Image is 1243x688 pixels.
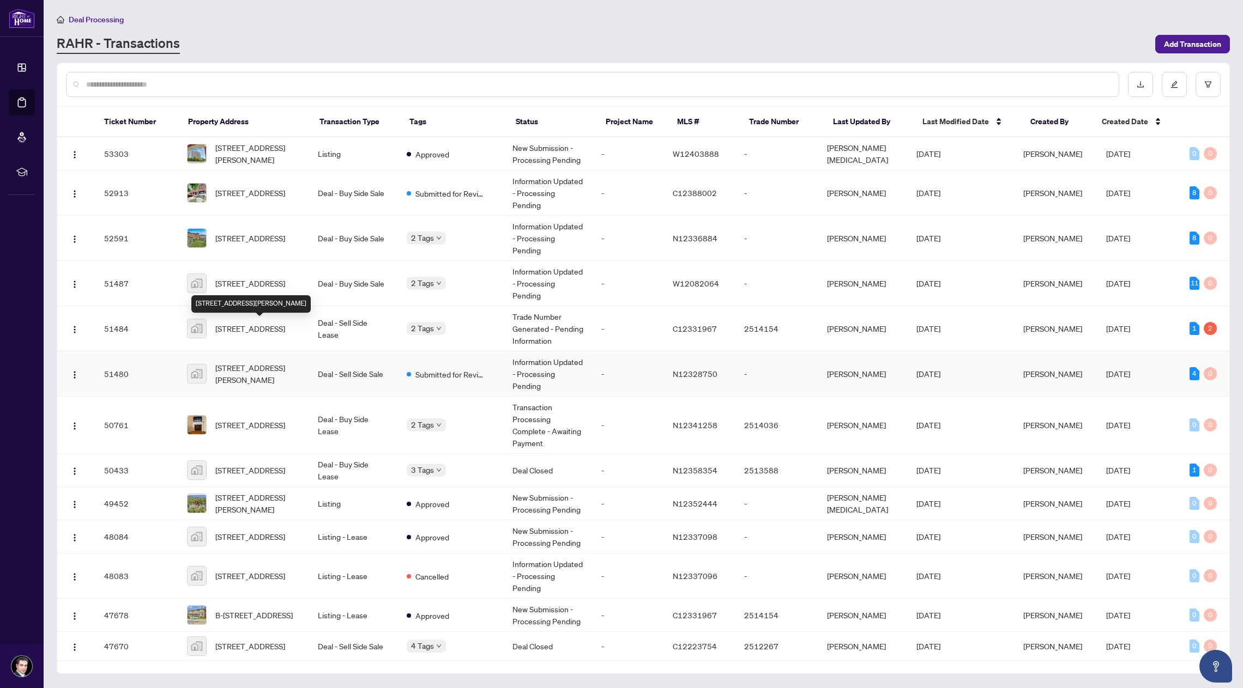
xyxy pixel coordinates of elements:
[215,464,285,476] span: [STREET_ADDRESS]
[1023,498,1082,508] span: [PERSON_NAME]
[1190,418,1199,431] div: 0
[436,281,442,286] span: down
[1204,569,1217,582] div: 0
[188,606,206,624] img: thumbnail-img
[735,306,818,351] td: 2514154
[1164,35,1221,53] span: Add Transaction
[70,325,79,334] img: Logo
[1155,35,1230,53] button: Add Transaction
[1204,147,1217,160] div: 0
[309,454,398,487] td: Deal - Buy Side Lease
[1190,497,1199,510] div: 0
[1106,498,1130,508] span: [DATE]
[191,295,311,313] div: [STREET_ADDRESS][PERSON_NAME]
[1023,420,1082,430] span: [PERSON_NAME]
[215,277,285,289] span: [STREET_ADDRESS]
[818,553,907,599] td: [PERSON_NAME]
[309,261,398,306] td: Deal - Buy Side Sale
[66,495,83,512] button: Logo
[70,280,79,289] img: Logo
[215,570,285,582] span: [STREET_ADDRESS]
[70,370,79,379] img: Logo
[593,454,664,487] td: -
[673,532,717,541] span: N12337098
[66,365,83,382] button: Logo
[504,306,593,351] td: Trade Number Generated - Pending Information
[593,520,664,553] td: -
[70,500,79,509] img: Logo
[309,520,398,553] td: Listing - Lease
[593,397,664,454] td: -
[916,149,940,159] span: [DATE]
[504,397,593,454] td: Transaction Processing Complete - Awaiting Payment
[593,171,664,216] td: -
[504,487,593,520] td: New Submission - Processing Pending
[411,640,434,652] span: 4 Tags
[70,190,79,198] img: Logo
[735,454,818,487] td: 2513588
[673,233,717,243] span: N12336884
[188,319,206,338] img: thumbnail-img
[1204,81,1212,88] span: filter
[66,606,83,624] button: Logo
[735,171,818,216] td: -
[735,599,818,632] td: 2514154
[673,571,717,581] span: N12337096
[11,656,32,677] img: Profile Icon
[1204,367,1217,380] div: 0
[188,461,206,479] img: thumbnail-img
[95,137,178,171] td: 53303
[436,235,442,241] span: down
[504,520,593,553] td: New Submission - Processing Pending
[411,322,434,334] span: 2 Tags
[916,278,940,288] span: [DATE]
[95,520,178,553] td: 48084
[593,261,664,306] td: -
[70,235,79,243] img: Logo
[70,533,79,542] img: Logo
[66,184,83,202] button: Logo
[66,637,83,655] button: Logo
[504,171,593,216] td: Information Updated - Processing Pending
[593,553,664,599] td: -
[922,115,989,127] span: Last Modified Date
[66,567,83,585] button: Logo
[436,422,442,428] span: down
[309,137,398,171] td: Listing
[215,531,285,543] span: [STREET_ADDRESS]
[415,368,486,380] span: Submitted for Review
[1204,530,1217,543] div: 0
[735,261,818,306] td: -
[95,306,178,351] td: 51484
[436,643,442,649] span: down
[309,216,398,261] td: Deal - Buy Side Sale
[673,278,719,288] span: W12082064
[916,498,940,508] span: [DATE]
[95,397,178,454] td: 50761
[188,527,206,546] img: thumbnail-img
[735,216,818,261] td: -
[309,599,398,632] td: Listing - Lease
[70,573,79,581] img: Logo
[818,171,907,216] td: [PERSON_NAME]
[57,16,64,23] span: home
[309,487,398,520] td: Listing
[57,34,180,54] a: RAHR - Transactions
[1190,464,1199,477] div: 1
[818,261,907,306] td: [PERSON_NAME]
[593,599,664,632] td: -
[1106,149,1130,159] span: [DATE]
[95,107,179,137] th: Ticket Number
[818,599,907,632] td: [PERSON_NAME]
[1106,571,1130,581] span: [DATE]
[504,454,593,487] td: Deal Closed
[411,232,434,244] span: 2 Tags
[70,467,79,476] img: Logo
[1204,640,1217,653] div: 0
[916,610,940,620] span: [DATE]
[188,567,206,585] img: thumbnail-img
[818,454,907,487] td: [PERSON_NAME]
[735,520,818,553] td: -
[215,609,293,621] span: B-[STREET_ADDRESS]
[1023,149,1082,159] span: [PERSON_NAME]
